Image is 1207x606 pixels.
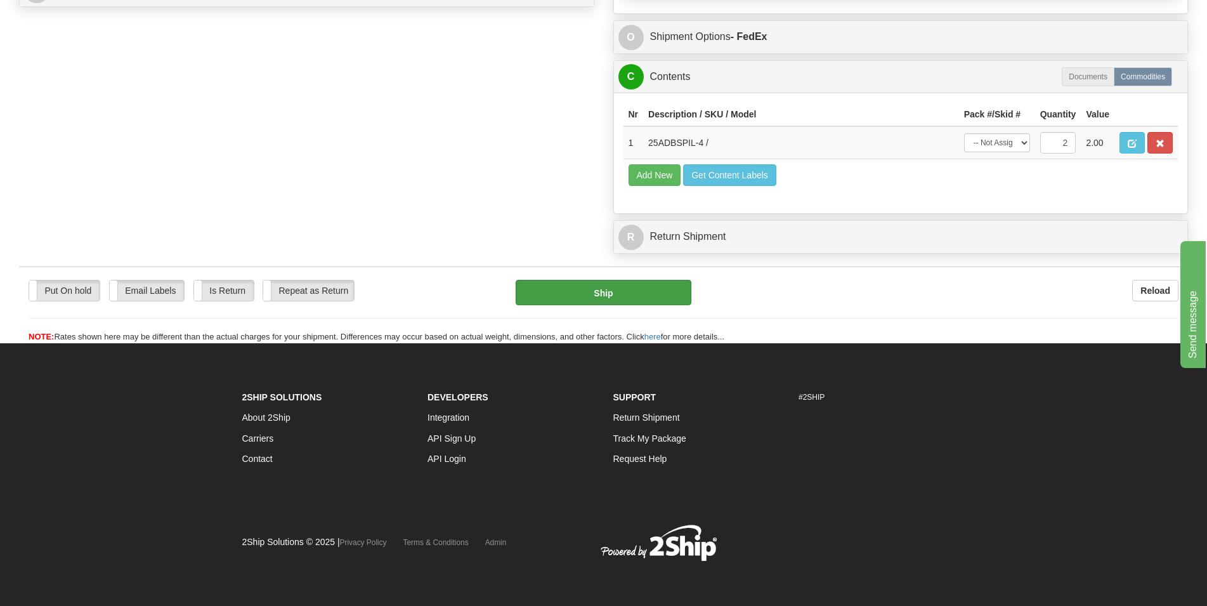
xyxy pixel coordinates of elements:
th: Description / SKU / Model [643,103,959,126]
b: Reload [1140,286,1170,296]
a: About 2Ship [242,412,290,423]
a: Carriers [242,433,274,444]
a: RReturn Shipment [618,224,1184,250]
a: Request Help [613,454,667,464]
strong: 2Ship Solutions [242,392,322,402]
div: Send message [10,8,117,23]
h6: #2SHIP [799,393,965,402]
a: Integration [427,412,469,423]
label: Commodities [1114,67,1172,86]
a: API Login [427,454,466,464]
a: Terms & Conditions [403,538,469,547]
a: OShipment Options- FedEx [618,24,1184,50]
td: 25ADBSPIL-4 / [643,126,959,159]
strong: Developers [427,392,488,402]
span: 2Ship Solutions © 2025 | [242,537,387,547]
button: Add New [629,164,681,186]
div: Rates shown here may be different than the actual charges for your shipment. Differences may occu... [19,331,1188,343]
strong: - FedEx [731,31,767,42]
td: 1 [623,126,644,159]
th: Value [1081,103,1114,126]
button: Reload [1132,280,1178,301]
button: Get Content Labels [683,164,776,186]
a: Contact [242,454,273,464]
a: API Sign Up [427,433,476,444]
a: Privacy Policy [340,538,387,547]
label: Documents [1062,67,1114,86]
iframe: chat widget [1178,238,1206,367]
span: NOTE: [29,332,54,341]
a: Return Shipment [613,412,680,423]
th: Nr [623,103,644,126]
label: Email Labels [110,280,184,301]
th: Quantity [1035,103,1081,126]
label: Is Return [194,280,254,301]
span: R [618,225,644,250]
a: Track My Package [613,433,686,444]
label: Put On hold [29,280,100,301]
button: Ship [516,280,691,305]
span: O [618,25,644,50]
span: C [618,64,644,89]
strong: Support [613,392,656,402]
a: here [644,332,661,341]
td: 2.00 [1081,126,1114,159]
th: Pack #/Skid # [959,103,1035,126]
a: CContents [618,64,1184,90]
a: Admin [485,538,507,547]
label: Repeat as Return [263,280,354,301]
